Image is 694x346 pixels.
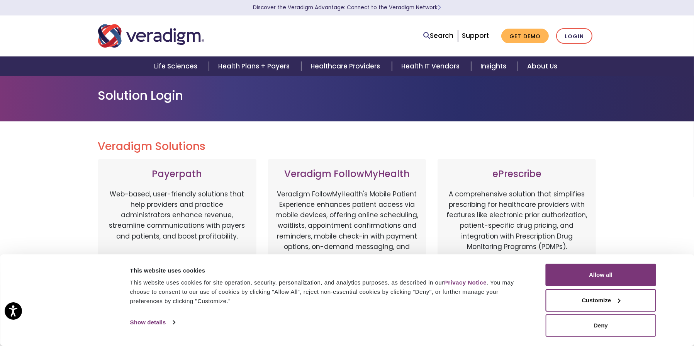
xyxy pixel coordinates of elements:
[471,56,518,76] a: Insights
[501,29,549,44] a: Get Demo
[209,56,301,76] a: Health Plans + Payers
[276,189,419,262] p: Veradigm FollowMyHealth's Mobile Patient Experience enhances patient access via mobile devices, o...
[445,169,588,180] h3: ePrescribe
[546,314,656,337] button: Deny
[130,266,528,275] div: This website uses cookies
[655,307,685,337] iframe: Drift Chat Widget
[98,23,204,49] img: Veradigm logo
[106,189,249,270] p: Web-based, user-friendly solutions that help providers and practice administrators enhance revenu...
[438,4,441,11] span: Learn More
[445,189,588,270] p: A comprehensive solution that simplifies prescribing for healthcare providers with features like ...
[424,31,454,41] a: Search
[462,31,489,40] a: Support
[444,279,487,286] a: Privacy Notice
[130,278,528,306] div: This website uses cookies for site operation, security, personalization, and analytics purposes, ...
[98,140,596,153] h2: Veradigm Solutions
[518,56,567,76] a: About Us
[556,28,592,44] a: Login
[98,88,596,103] h1: Solution Login
[546,289,656,312] button: Customize
[276,169,419,180] h3: Veradigm FollowMyHealth
[301,56,392,76] a: Healthcare Providers
[253,4,441,11] a: Discover the Veradigm Advantage: Connect to the Veradigm NetworkLearn More
[546,264,656,286] button: Allow all
[392,56,471,76] a: Health IT Vendors
[145,56,209,76] a: Life Sciences
[106,169,249,180] h3: Payerpath
[130,317,175,328] a: Show details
